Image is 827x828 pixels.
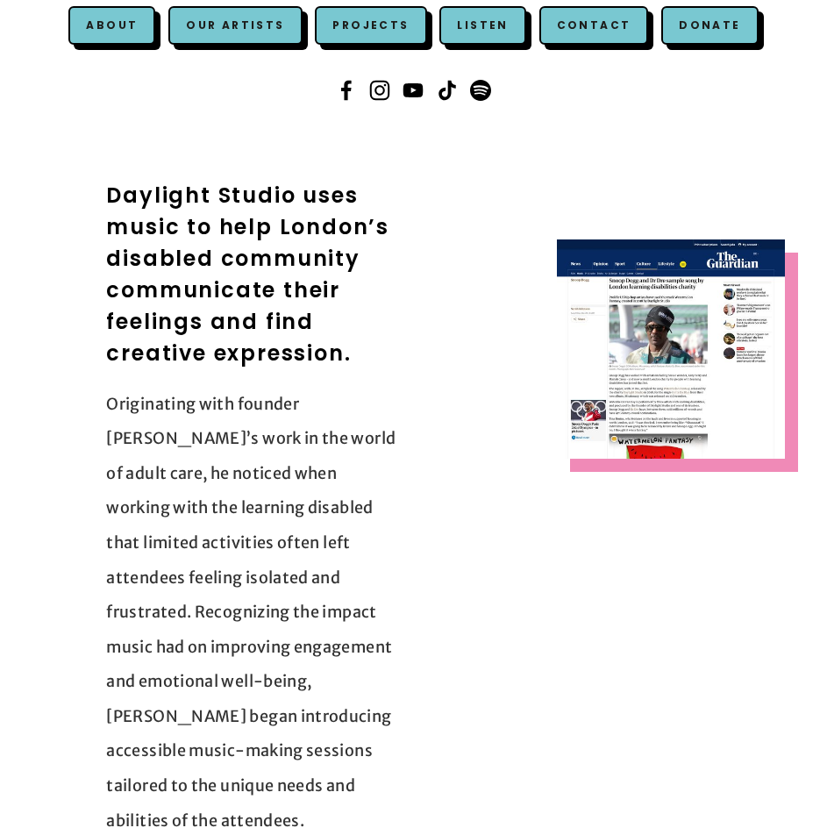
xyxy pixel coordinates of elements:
a: Contact [539,6,649,45]
a: Projects [315,6,426,45]
a: Listen [457,18,508,32]
a: About [86,18,138,32]
a: Donate [661,6,758,45]
a: Our Artists [168,6,302,45]
h2: Daylight Studio uses music to help London’s disabled community communicate their feelings and fin... [106,180,398,369]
